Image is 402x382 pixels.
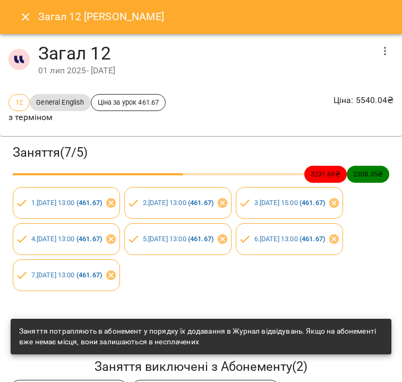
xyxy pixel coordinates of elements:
[13,145,389,161] h3: Заняття ( 7 / 5 )
[13,259,120,291] div: 7.[DATE] 13:00 (461.67)
[236,223,343,255] div: 6.[DATE] 13:00 (461.67)
[38,43,372,64] h4: Загал 12
[31,271,102,279] a: 7.[DATE] 13:00 (461.67)
[76,271,102,279] b: ( 461.67 )
[38,64,372,77] div: 01 лип 2025 - [DATE]
[188,199,213,207] b: ( 461.67 )
[19,322,383,351] div: Заняття потрапляють в абонемент у порядку їх додавання в Журнал відвідувань. Якщо на абонементі в...
[13,223,120,255] div: 4.[DATE] 13:00 (461.67)
[124,223,232,255] div: 5.[DATE] 13:00 (461.67)
[13,4,38,30] button: Close
[31,235,102,243] a: 4.[DATE] 13:00 (461.67)
[124,187,232,219] div: 2.[DATE] 13:00 (461.67)
[8,49,30,70] img: 1255ca683a57242d3abe33992970777d.jpg
[91,97,166,107] span: Ціна за урок 461.67
[76,199,102,207] b: ( 461.67 )
[76,235,102,243] b: ( 461.67 )
[300,235,325,243] b: ( 461.67 )
[333,94,394,107] p: Ціна : 5540.04 ₴
[347,169,389,179] span: 2308.35 ₴
[8,111,166,124] p: з терміном
[236,187,343,219] div: 3.[DATE] 15:00 (461.67)
[143,235,213,243] a: 5.[DATE] 13:00 (461.67)
[9,97,29,107] span: 12
[188,235,213,243] b: ( 461.67 )
[304,169,347,179] span: 3231.69 ₴
[143,199,213,207] a: 2.[DATE] 13:00 (461.67)
[38,9,164,25] h6: Загал 12 [PERSON_NAME]
[300,199,325,207] b: ( 461.67 )
[31,199,102,207] a: 1.[DATE] 13:00 (461.67)
[254,235,325,243] a: 6.[DATE] 13:00 (461.67)
[13,187,120,219] div: 1.[DATE] 13:00 (461.67)
[254,199,325,207] a: 3.[DATE] 15:00 (461.67)
[30,97,90,107] span: General English
[11,359,391,375] h5: Заняття виключені з Абонементу ( 2 )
